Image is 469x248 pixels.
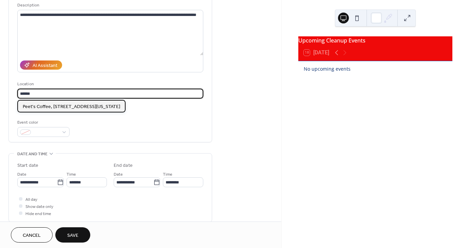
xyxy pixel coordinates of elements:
div: No upcoming events [304,65,447,72]
button: Save [55,227,90,243]
button: Cancel [11,227,53,243]
div: Description [17,2,202,9]
span: Date and time [17,150,48,158]
div: Upcoming Cleanup Events [298,36,452,45]
div: End date [114,162,133,169]
div: AI Assistant [33,62,57,69]
span: Peet's Coffee, [STREET_ADDRESS][US_STATE] [23,103,120,110]
span: All day [25,196,37,203]
div: Event color [17,119,68,126]
div: Location [17,81,202,88]
span: Show date only [25,203,53,210]
span: Time [163,171,172,178]
span: Save [67,232,78,239]
button: AI Assistant [20,60,62,70]
span: Cancel [23,232,41,239]
span: Date [114,171,123,178]
span: Hide end time [25,210,51,217]
span: Date [17,171,26,178]
span: Time [67,171,76,178]
div: Start date [17,162,38,169]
